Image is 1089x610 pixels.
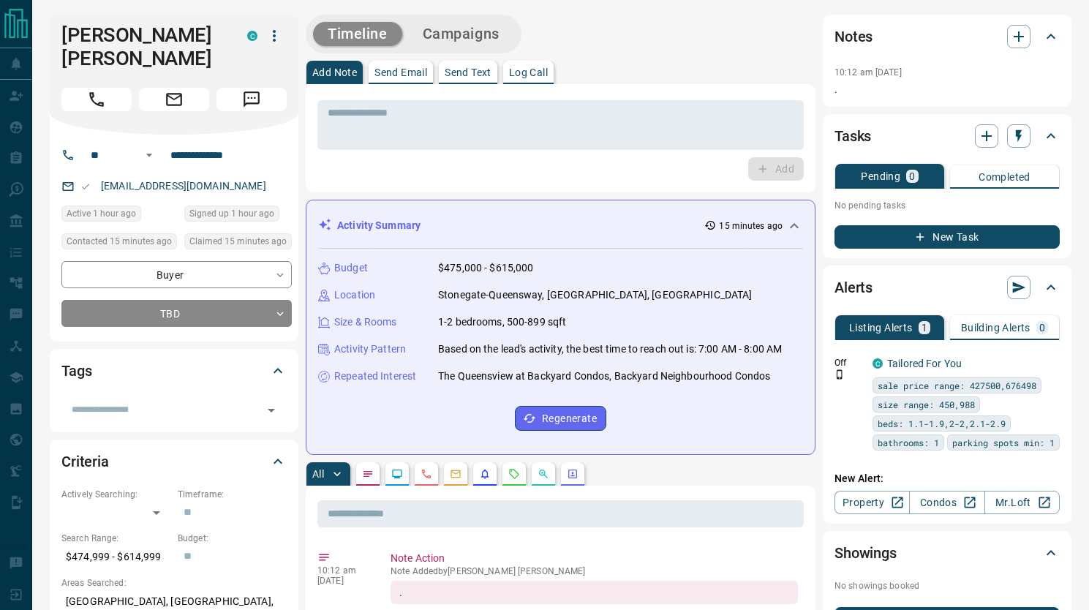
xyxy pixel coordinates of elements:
div: Notes [834,19,1060,54]
p: All [312,469,324,479]
span: bathrooms: 1 [878,435,939,450]
p: Off [834,356,864,369]
div: Thu Aug 14 2025 [61,206,177,226]
p: Note Action [391,551,798,566]
h2: Tasks [834,124,871,148]
span: Email [139,88,209,111]
div: Criteria [61,444,287,479]
svg: Requests [508,468,520,480]
div: Tags [61,353,287,388]
svg: Email Valid [80,181,91,192]
div: Alerts [834,270,1060,305]
div: Thu Aug 14 2025 [61,233,177,254]
span: beds: 1.1-1.9,2-2,2.1-2.9 [878,416,1006,431]
p: New Alert: [834,471,1060,486]
p: Timeframe: [178,488,287,501]
div: Showings [834,535,1060,571]
svg: Agent Actions [567,468,579,480]
span: Contacted 15 minutes ago [67,234,172,249]
p: . [834,82,1060,97]
a: [EMAIL_ADDRESS][DOMAIN_NAME] [101,180,266,192]
p: Completed [979,172,1030,182]
h2: Alerts [834,276,873,299]
h2: Notes [834,25,873,48]
div: Thu Aug 14 2025 [184,206,292,226]
p: Based on the lead's activity, the best time to reach out is: 7:00 AM - 8:00 AM [438,342,782,357]
p: Activity Pattern [334,342,406,357]
button: Open [261,400,282,421]
p: No showings booked [834,579,1060,592]
a: Tailored For You [887,358,962,369]
p: Building Alerts [961,323,1030,333]
h2: Criteria [61,450,109,473]
p: Search Range: [61,532,170,545]
span: Claimed 15 minutes ago [189,234,287,249]
span: Call [61,88,132,111]
p: 10:12 am [DATE] [834,67,902,78]
a: Property [834,491,910,514]
div: TBD [61,300,292,327]
svg: Listing Alerts [479,468,491,480]
div: Activity Summary15 minutes ago [318,212,803,239]
p: Activity Summary [337,218,421,233]
div: Buyer [61,261,292,288]
span: size range: 450,988 [878,397,975,412]
p: Send Email [374,67,427,78]
p: Budget [334,260,368,276]
h2: Tags [61,359,91,383]
p: Add Note [312,67,357,78]
svg: Lead Browsing Activity [391,468,403,480]
span: Active 1 hour ago [67,206,136,221]
p: Send Text [445,67,491,78]
p: Pending [861,171,900,181]
p: Areas Searched: [61,576,287,590]
div: condos.ca [873,358,883,369]
svg: Notes [362,468,374,480]
div: Tasks [834,118,1060,154]
a: Condos [909,491,984,514]
button: New Task [834,225,1060,249]
p: Listing Alerts [849,323,913,333]
p: Stonegate-Queensway, [GEOGRAPHIC_DATA], [GEOGRAPHIC_DATA] [438,287,753,303]
p: Budget: [178,532,287,545]
p: $475,000 - $615,000 [438,260,534,276]
div: Thu Aug 14 2025 [184,233,292,254]
button: Timeline [313,22,402,46]
p: The Queensview at Backyard Condos, Backyard Neighbourhood Condos [438,369,770,384]
p: Note Added by [PERSON_NAME] [PERSON_NAME] [391,566,798,576]
h1: [PERSON_NAME] [PERSON_NAME] [61,23,225,70]
span: sale price range: 427500,676498 [878,378,1036,393]
p: 0 [1039,323,1045,333]
p: Location [334,287,375,303]
p: No pending tasks [834,195,1060,216]
button: Open [140,146,158,164]
svg: Opportunities [538,468,549,480]
a: Mr.Loft [984,491,1060,514]
p: 10:12 am [317,565,369,576]
span: Message [216,88,287,111]
p: $474,999 - $614,999 [61,545,170,569]
svg: Emails [450,468,461,480]
p: Repeated Interest [334,369,416,384]
p: Log Call [509,67,548,78]
p: 1 [922,323,927,333]
p: 15 minutes ago [719,219,783,233]
span: Signed up 1 hour ago [189,206,274,221]
div: condos.ca [247,31,257,41]
button: Campaigns [408,22,514,46]
p: Actively Searching: [61,488,170,501]
svg: Calls [421,468,432,480]
div: . [391,581,798,604]
svg: Push Notification Only [834,369,845,380]
p: Size & Rooms [334,315,397,330]
span: parking spots min: 1 [952,435,1055,450]
button: Regenerate [515,406,606,431]
p: 0 [909,171,915,181]
p: [DATE] [317,576,369,586]
p: 1-2 bedrooms, 500-899 sqft [438,315,566,330]
h2: Showings [834,541,897,565]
